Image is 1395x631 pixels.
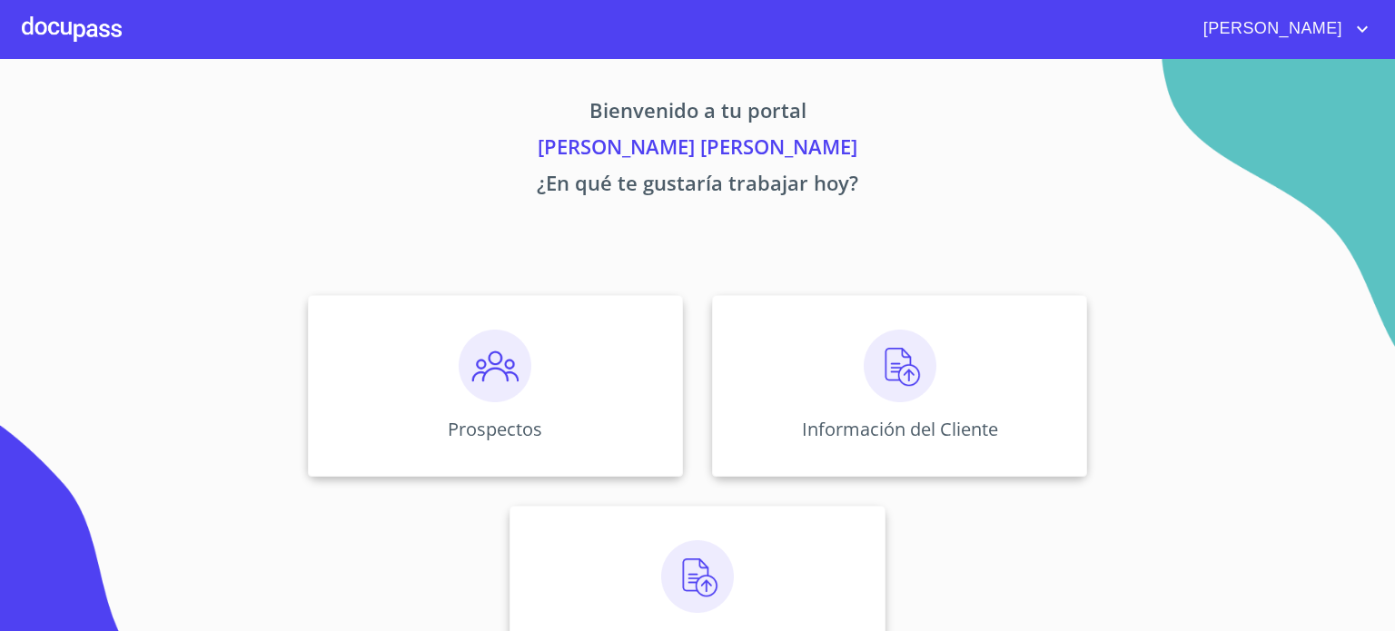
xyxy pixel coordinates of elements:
[138,132,1257,168] p: [PERSON_NAME] [PERSON_NAME]
[1190,15,1373,44] button: account of current user
[459,330,531,402] img: prospectos.png
[1190,15,1351,44] span: [PERSON_NAME]
[864,330,936,402] img: carga.png
[448,417,542,441] p: Prospectos
[802,417,998,441] p: Información del Cliente
[661,540,734,613] img: carga.png
[138,95,1257,132] p: Bienvenido a tu portal
[138,168,1257,204] p: ¿En qué te gustaría trabajar hoy?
